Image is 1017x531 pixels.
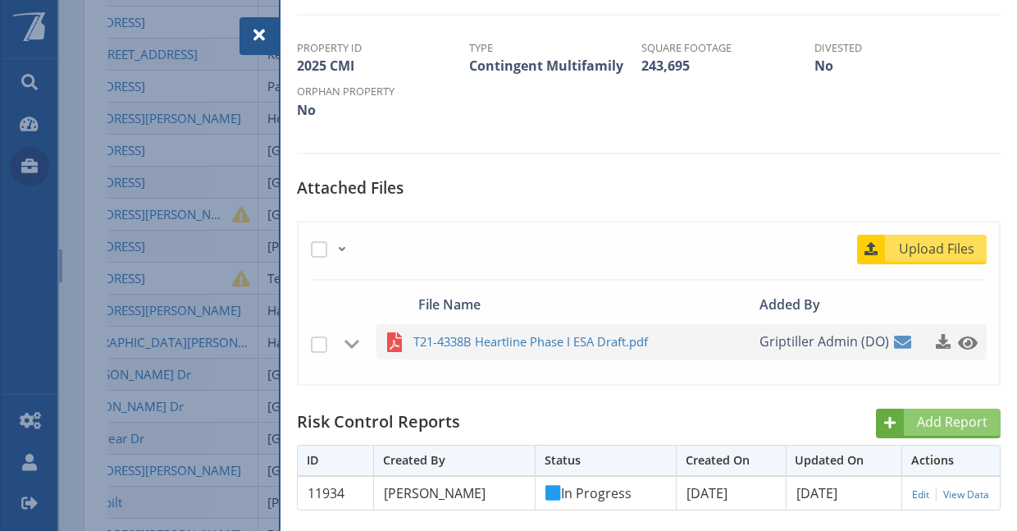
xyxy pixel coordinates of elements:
span: 243,695 [641,57,690,75]
td: [DATE] [786,476,901,510]
th: Orphan Property [297,84,469,99]
td: In Progress [535,476,676,510]
td: [PERSON_NAME] [373,476,536,510]
th: Square Footage [641,40,814,56]
a: View Data [943,488,989,501]
span: 2025 CMI [297,57,354,75]
div: File Name [413,293,755,316]
span: No [814,57,833,75]
div: Actions [911,451,991,469]
span: Contingent Multifamily [469,57,623,75]
th: Property ID [297,40,469,56]
span: T21-4338B Heartline Phase I ESA Draft.pdf [413,332,718,352]
span: Risk Control Reports [297,410,460,433]
span: Add Report [906,412,1001,432]
div: Created On [686,451,777,469]
a: Click to preview this file [953,327,974,357]
div: Added By [755,293,877,316]
span: No [297,101,316,119]
div: Updated On [795,451,892,469]
td: [DATE] [676,476,785,510]
h5: Attached Files [297,179,1001,209]
a: Edit [912,488,929,501]
a: Upload Files [857,235,987,264]
span: Upload Files [887,239,987,259]
th: Type [469,40,641,56]
a: Add Report [876,409,1001,438]
span: | [933,484,940,502]
a: 11934 [308,484,344,502]
div: ID [307,451,364,469]
a: T21-4338B Heartline Phase I ESA Draft.pdf [413,332,755,352]
div: Created By [383,451,527,469]
th: Divested [814,40,987,56]
span: Griptiller Admin (DO) [759,324,889,359]
div: Status [545,451,667,469]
